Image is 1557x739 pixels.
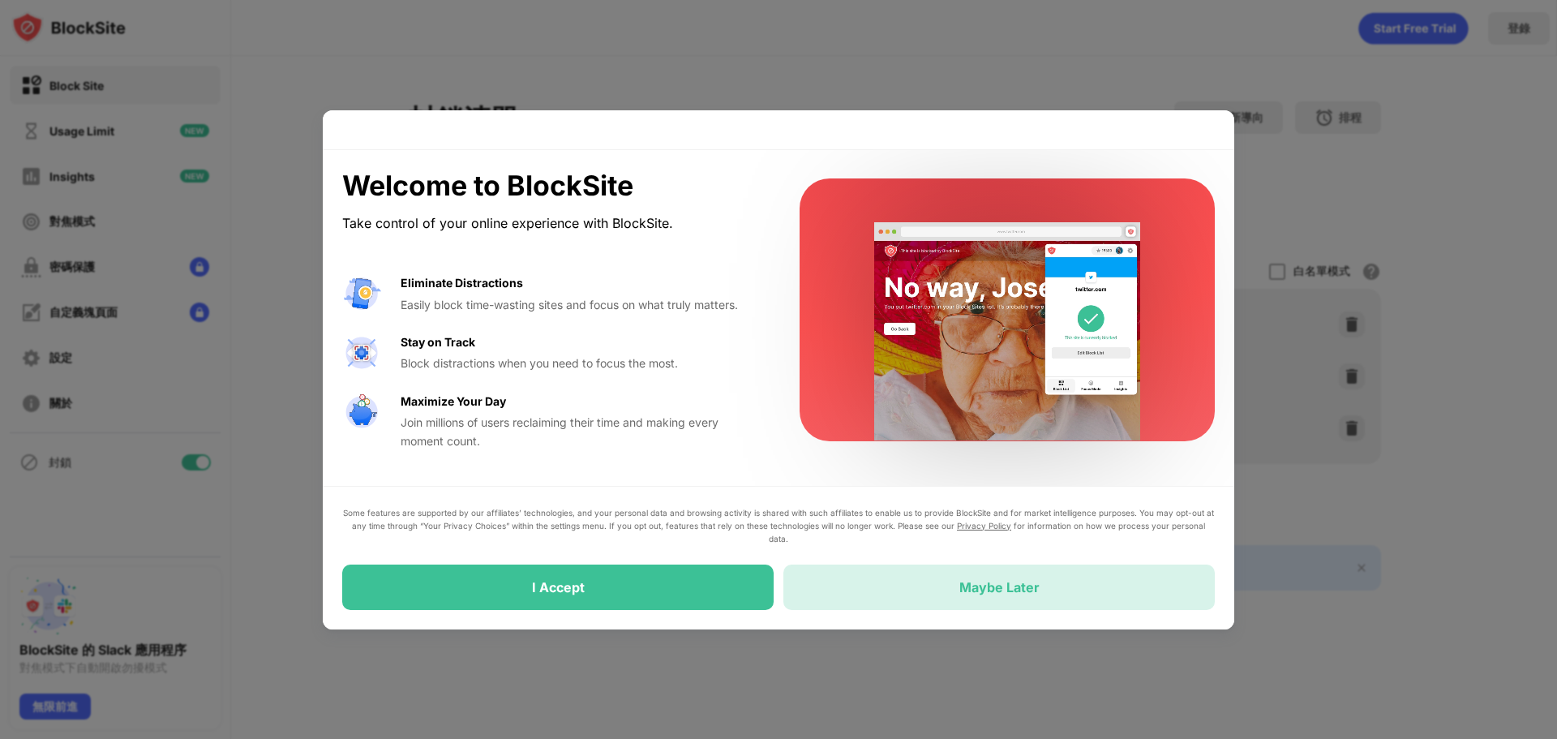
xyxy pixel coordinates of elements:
[532,579,585,595] div: I Accept
[342,212,761,235] div: Take control of your online experience with BlockSite.
[401,393,506,410] div: Maximize Your Day
[342,506,1215,545] div: Some features are supported by our affiliates’ technologies, and your personal data and browsing ...
[957,521,1011,531] a: Privacy Policy
[401,274,523,292] div: Eliminate Distractions
[959,579,1040,595] div: Maybe Later
[401,333,475,351] div: Stay on Track
[342,170,761,203] div: Welcome to BlockSite
[401,296,761,314] div: Easily block time-wasting sites and focus on what truly matters.
[401,354,761,372] div: Block distractions when you need to focus the most.
[342,393,381,432] img: value-safe-time.svg
[342,274,381,313] img: value-avoid-distractions.svg
[342,333,381,372] img: value-focus.svg
[401,414,761,450] div: Join millions of users reclaiming their time and making every moment count.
